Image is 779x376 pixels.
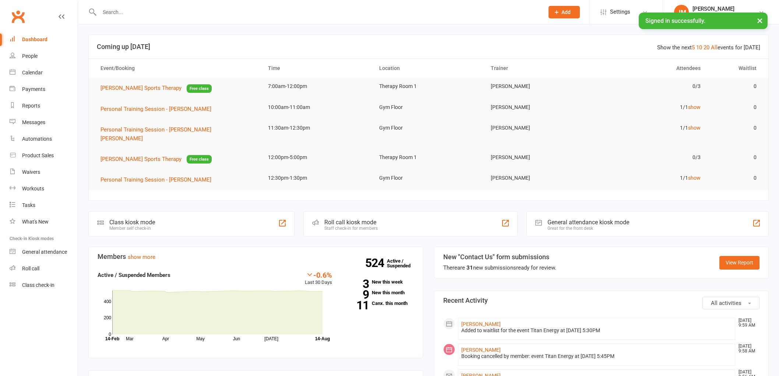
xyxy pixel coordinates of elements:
[10,277,78,294] a: Class kiosk mode
[674,5,689,20] div: JM
[692,44,695,51] a: 5
[22,169,40,175] div: Waivers
[373,59,484,78] th: Location
[707,99,763,116] td: 0
[10,260,78,277] a: Roll call
[692,12,758,19] div: Titan Performance Gyms Ltd
[596,99,707,116] td: 1/1
[22,136,52,142] div: Automations
[373,119,484,137] td: Gym Floor
[9,7,27,26] a: Clubworx
[10,244,78,260] a: General attendance kiosk mode
[10,164,78,180] a: Waivers
[98,272,170,278] strong: Active / Suspended Members
[22,186,44,191] div: Workouts
[22,70,43,75] div: Calendar
[10,131,78,147] a: Automations
[101,125,255,143] button: Personal Training Session - [PERSON_NAME] [PERSON_NAME]
[22,282,54,288] div: Class check-in
[711,300,741,306] span: All activities
[443,297,759,304] h3: Recent Activity
[97,7,539,17] input: Search...
[343,289,369,300] strong: 9
[22,103,40,109] div: Reports
[98,253,414,260] h3: Members
[101,156,181,162] span: [PERSON_NAME] Sports Therapy
[261,169,373,187] td: 12:30pm-1:30pm
[373,149,484,166] td: Therapy Room 1
[596,169,707,187] td: 1/1
[707,119,763,137] td: 0
[22,266,39,271] div: Roll call
[461,321,501,327] a: [PERSON_NAME]
[645,17,705,24] span: Signed in successfully.
[97,43,760,50] h3: Coming up [DATE]
[10,48,78,64] a: People
[484,99,596,116] td: [PERSON_NAME]
[547,219,629,226] div: General attendance kiosk mode
[261,119,373,137] td: 11:30am-12:30pm
[461,347,501,353] a: [PERSON_NAME]
[702,297,759,309] button: All activities
[101,175,216,184] button: Personal Training Session - [PERSON_NAME]
[373,99,484,116] td: Gym Floor
[707,149,763,166] td: 0
[688,175,701,181] a: show
[753,13,766,28] button: ×
[10,31,78,48] a: Dashboard
[101,84,212,93] button: [PERSON_NAME] Sports TherapyFree class
[596,119,707,137] td: 1/1
[461,327,732,334] div: Added to waitlist for the event Titan Energy at [DATE] 5:30PM
[22,152,54,158] div: Product Sales
[688,104,701,110] a: show
[484,59,596,78] th: Trainer
[343,280,414,284] a: 3New this week
[343,301,414,306] a: 11Canx. this month
[10,114,78,131] a: Messages
[696,44,702,51] a: 10
[719,256,759,269] a: View Report
[261,99,373,116] td: 10:00am-11:00am
[101,155,212,164] button: [PERSON_NAME] Sports TherapyFree class
[484,169,596,187] td: [PERSON_NAME]
[101,126,211,142] span: Personal Training Session - [PERSON_NAME] [PERSON_NAME]
[707,169,763,187] td: 0
[547,226,629,231] div: Great for the front desk
[343,290,414,295] a: 9New this month
[466,264,473,271] strong: 31
[22,86,45,92] div: Payments
[596,149,707,166] td: 0/3
[10,214,78,230] a: What's New
[128,254,155,260] a: show more
[461,353,732,359] div: Booking cancelled by member: event Titan Energy at [DATE] 5:45PM
[22,219,49,225] div: What's New
[688,125,701,131] a: show
[692,6,758,12] div: [PERSON_NAME]
[735,344,759,354] time: [DATE] 9:58 AM
[324,226,378,231] div: Staff check-in for members
[10,147,78,164] a: Product Sales
[373,78,484,95] td: Therapy Room 1
[657,43,760,52] div: Show the next events for [DATE]
[22,202,35,208] div: Tasks
[484,119,596,137] td: [PERSON_NAME]
[373,169,484,187] td: Gym Floor
[10,98,78,114] a: Reports
[10,180,78,197] a: Workouts
[387,253,419,274] a: 524Active / Suspended
[187,84,212,93] span: Free class
[305,271,332,287] div: Last 30 Days
[443,263,556,272] div: There are new submissions ready for review.
[10,64,78,81] a: Calendar
[10,81,78,98] a: Payments
[305,271,332,279] div: -0.6%
[561,9,571,15] span: Add
[22,249,67,255] div: General attendance
[101,85,181,91] span: [PERSON_NAME] Sports Therapy
[109,226,155,231] div: Member self check-in
[610,4,630,20] span: Settings
[484,149,596,166] td: [PERSON_NAME]
[109,219,155,226] div: Class kiosk mode
[596,59,707,78] th: Attendees
[443,253,556,261] h3: New "Contact Us" form submissions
